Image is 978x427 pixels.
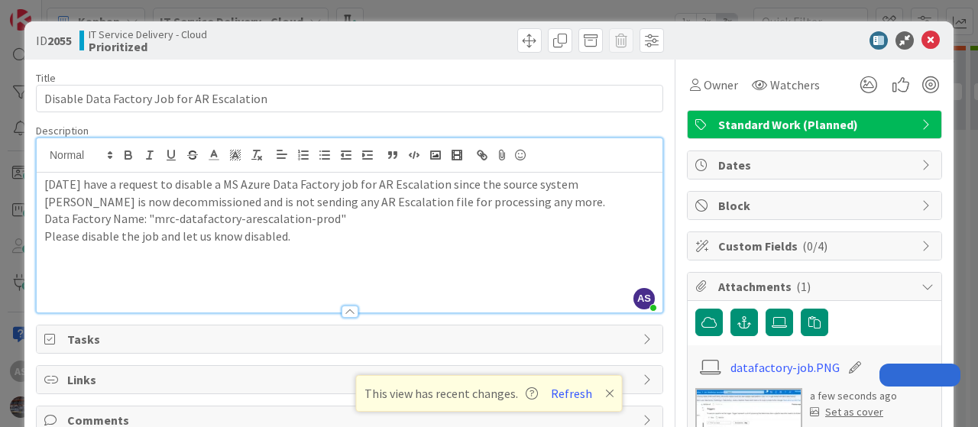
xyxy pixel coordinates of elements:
[718,237,914,255] span: Custom Fields
[89,28,207,40] span: IT Service Delivery - Cloud
[718,196,914,215] span: Block
[704,76,738,94] span: Owner
[36,85,663,112] input: type card name here...
[730,358,840,377] a: datafactory-job.PNG
[89,40,207,53] b: Prioritized
[47,33,72,48] b: 2055
[810,388,897,404] div: a few seconds ago
[718,277,914,296] span: Attachments
[770,76,820,94] span: Watchers
[36,71,56,85] label: Title
[796,279,811,294] span: ( 1 )
[546,383,597,403] button: Refresh
[36,31,72,50] span: ID
[718,115,914,134] span: Standard Work (Planned)
[44,228,655,245] p: Please disable the job and let us know disabled.
[36,124,89,137] span: Description
[633,288,655,309] span: AS
[44,210,655,228] p: Data Factory Name: "mrc-datafactory-arescalation-prod"
[67,330,635,348] span: Tasks
[718,156,914,174] span: Dates
[364,384,538,403] span: This view has recent changes.
[802,238,827,254] span: ( 0/4 )
[44,176,655,210] p: [DATE] have a request to disable a MS Azure Data Factory job for AR Escalation since the source s...
[67,370,635,389] span: Links
[810,404,883,420] div: Set as cover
